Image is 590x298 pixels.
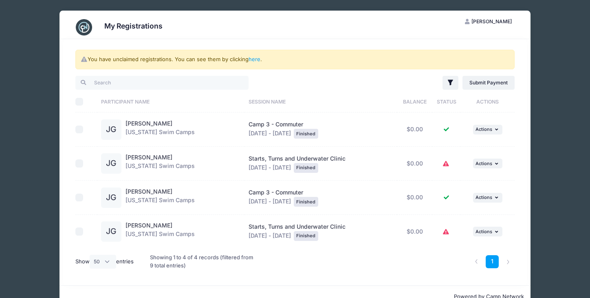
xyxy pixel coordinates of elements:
div: JG [101,153,121,174]
a: [PERSON_NAME] [125,222,172,229]
div: You have unclaimed registrations. You can see them by clicking . [75,50,515,69]
span: Actions [476,194,492,200]
a: Submit Payment [462,76,515,90]
div: [US_STATE] Swim Camps [125,119,195,140]
th: Participant Name: activate to sort column ascending [97,91,245,113]
a: 1 [486,255,499,269]
span: [PERSON_NAME] [471,18,512,24]
h3: My Registrations [104,22,163,30]
a: JG [101,126,121,133]
span: Actions [476,229,492,234]
button: Actions [473,227,502,236]
a: [PERSON_NAME] [125,154,172,161]
th: Balance: activate to sort column ascending [397,91,432,113]
td: $0.00 [397,215,432,249]
input: Search [75,76,249,90]
div: Showing 1 to 4 of 4 records (filtered from 9 total entries) [150,248,254,275]
button: Actions [473,193,502,203]
span: Actions [476,126,492,132]
div: JG [101,188,121,208]
th: Session Name: activate to sort column ascending [244,91,397,113]
span: Camp 3 - Commuter [249,121,303,128]
th: Status: activate to sort column ascending [432,91,461,113]
div: Finished [294,163,318,173]
span: Starts, Turns and Underwater Clinic [249,223,346,230]
td: $0.00 [397,181,432,215]
span: Actions [476,161,492,166]
span: Camp 3 - Commuter [249,189,303,196]
th: Actions: activate to sort column ascending [460,91,515,113]
div: Finished [294,197,318,207]
button: Actions [473,125,502,135]
button: Actions [473,159,502,168]
a: JG [101,194,121,201]
td: $0.00 [397,113,432,147]
a: [PERSON_NAME] [125,120,172,127]
a: here [249,56,260,62]
div: [DATE] - [DATE] [249,223,393,241]
div: Finished [294,231,318,241]
div: [US_STATE] Swim Camps [125,188,195,208]
span: Starts, Turns and Underwater Clinic [249,155,346,162]
label: Show entries [75,255,134,269]
a: JG [101,228,121,235]
td: $0.00 [397,147,432,181]
div: JG [101,119,121,140]
div: [DATE] - [DATE] [249,155,393,173]
select: Showentries [90,255,117,269]
a: [PERSON_NAME] [125,188,172,195]
div: [DATE] - [DATE] [249,188,393,207]
div: [US_STATE] Swim Camps [125,221,195,242]
div: [US_STATE] Swim Camps [125,153,195,174]
a: JG [101,160,121,167]
div: [DATE] - [DATE] [249,120,393,139]
th: Select All [75,91,97,113]
img: CampNetwork [76,19,92,35]
div: Finished [294,129,318,139]
div: JG [101,221,121,242]
button: [PERSON_NAME] [458,15,519,29]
